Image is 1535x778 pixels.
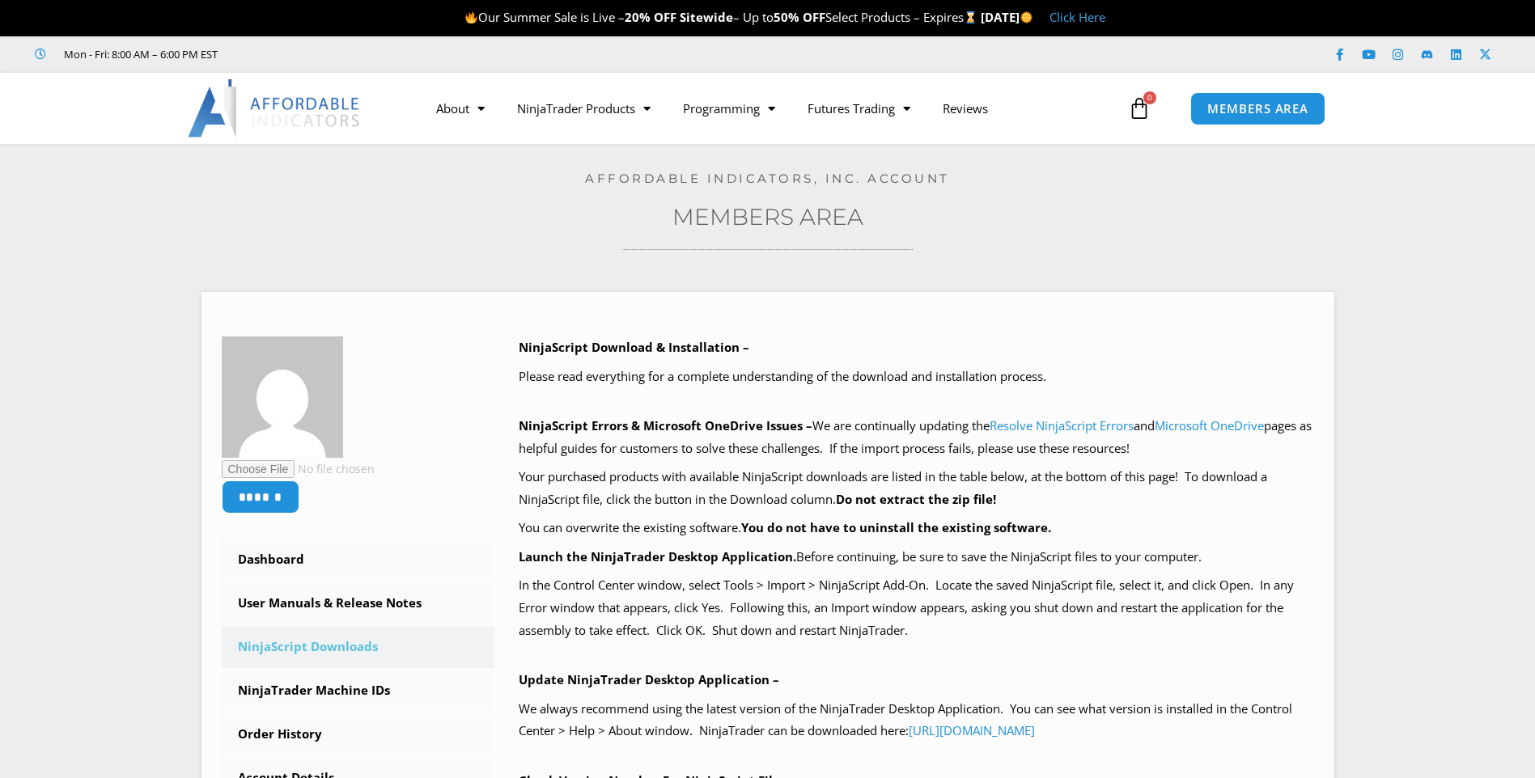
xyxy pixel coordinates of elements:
a: About [420,90,501,127]
img: LogoAI | Affordable Indicators – NinjaTrader [188,79,362,137]
a: [URL][DOMAIN_NAME] [909,722,1035,738]
strong: Sitewide [680,9,733,25]
img: 🔥 [465,11,477,23]
b: NinjaScript Download & Installation – [519,339,749,355]
a: Futures Trading [791,90,927,127]
strong: [DATE] [981,9,1033,25]
a: Reviews [927,90,1004,127]
span: Mon - Fri: 8:00 AM – 6:00 PM EST [60,44,218,64]
img: ⌛ [965,11,977,23]
a: NinjaScript Downloads [222,626,495,668]
p: We always recommend using the latest version of the NinjaTrader Desktop Application. You can see ... [519,698,1314,743]
p: Your purchased products with available NinjaScript downloads are listed in the table below, at th... [519,466,1314,511]
b: Update NinjaTrader Desktop Application – [519,671,779,687]
img: b723fb82394719b9668d53baa673c8222c066b37301b608ecb5a7c1ba7ea92ae [222,336,343,458]
a: Programming [667,90,791,127]
a: Order History [222,713,495,755]
p: We are continually updating the and pages as helpful guides for customers to solve these challeng... [519,415,1314,460]
nav: Menu [420,90,1124,127]
a: Affordable Indicators, Inc. Account [585,171,950,186]
a: 0 [1104,85,1175,132]
strong: 20% OFF [625,9,676,25]
a: Microsoft OneDrive [1155,417,1264,433]
b: Do not extract the zip file! [836,491,996,507]
a: User Manuals & Release Notes [222,582,495,624]
p: Before continuing, be sure to save the NinjaScript files to your computer. [519,546,1314,569]
span: 0 [1143,91,1156,104]
p: You can overwrite the existing software. [519,517,1314,539]
a: Dashboard [222,539,495,581]
p: In the Control Center window, select Tools > Import > NinjaScript Add-On. Locate the saved NinjaS... [519,574,1314,642]
b: NinjaScript Errors & Microsoft OneDrive Issues – [519,417,812,433]
b: You do not have to uninstall the existing software. [741,519,1051,535]
b: Launch the NinjaTrader Desktop Application. [519,548,796,564]
a: Resolve NinjaScript Errors [990,417,1134,433]
p: Please read everything for a complete understanding of the download and installation process. [519,366,1314,388]
a: Click Here [1049,9,1105,25]
a: NinjaTrader Machine IDs [222,670,495,712]
a: Members Area [672,203,863,230]
img: 🌞 [1020,11,1033,23]
iframe: Customer reviews powered by Trustpilot [240,46,483,62]
strong: 50% OFF [774,9,825,25]
span: Our Summer Sale is Live – – Up to Select Products – Expires [464,9,981,25]
span: MEMBERS AREA [1207,103,1308,115]
a: MEMBERS AREA [1190,92,1325,125]
a: NinjaTrader Products [501,90,667,127]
